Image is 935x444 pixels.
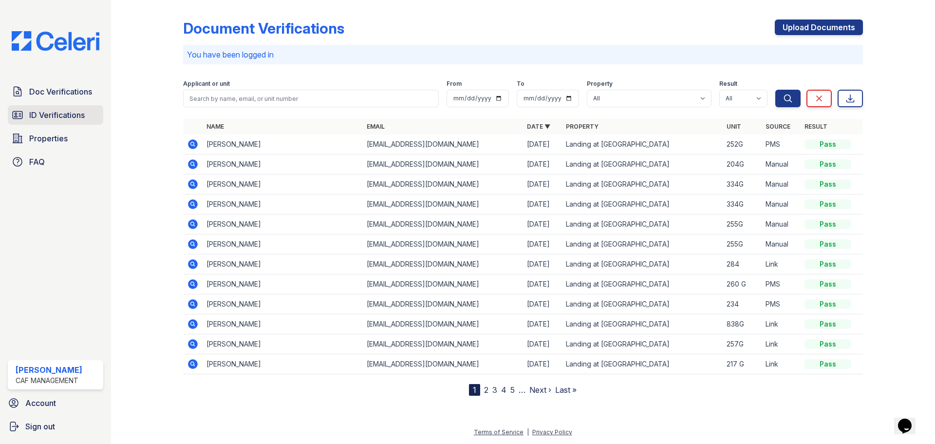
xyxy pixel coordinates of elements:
[523,154,562,174] td: [DATE]
[762,254,801,274] td: Link
[203,274,363,294] td: [PERSON_NAME]
[723,314,762,334] td: 838G
[29,109,85,121] span: ID Verifications
[562,294,722,314] td: Landing at [GEOGRAPHIC_DATA]
[723,234,762,254] td: 255G
[719,80,737,88] label: Result
[16,364,82,376] div: [PERSON_NAME]
[804,199,851,209] div: Pass
[363,154,523,174] td: [EMAIL_ADDRESS][DOMAIN_NAME]
[804,319,851,329] div: Pass
[762,194,801,214] td: Manual
[8,82,103,101] a: Doc Verifications
[562,154,722,174] td: Landing at [GEOGRAPHIC_DATA]
[562,354,722,374] td: Landing at [GEOGRAPHIC_DATA]
[762,135,801,154] td: PMS
[363,135,523,154] td: [EMAIL_ADDRESS][DOMAIN_NAME]
[529,385,551,395] a: Next ›
[469,384,480,396] div: 1
[723,294,762,314] td: 234
[523,334,562,354] td: [DATE]
[206,123,224,130] a: Name
[562,214,722,234] td: Landing at [GEOGRAPHIC_DATA]
[519,384,525,396] span: …
[363,174,523,194] td: [EMAIL_ADDRESS][DOMAIN_NAME]
[527,123,550,130] a: Date ▼
[766,123,790,130] a: Source
[363,254,523,274] td: [EMAIL_ADDRESS][DOMAIN_NAME]
[187,49,859,60] p: You have been logged in
[29,133,68,144] span: Properties
[566,123,598,130] a: Property
[203,174,363,194] td: [PERSON_NAME]
[523,234,562,254] td: [DATE]
[363,274,523,294] td: [EMAIL_ADDRESS][DOMAIN_NAME]
[183,80,230,88] label: Applicant or unit
[555,385,577,395] a: Last »
[4,393,107,413] a: Account
[762,354,801,374] td: Link
[484,385,488,395] a: 2
[723,214,762,234] td: 255G
[29,156,45,168] span: FAQ
[29,86,92,97] span: Doc Verifications
[804,239,851,249] div: Pass
[723,194,762,214] td: 334G
[203,194,363,214] td: [PERSON_NAME]
[523,174,562,194] td: [DATE]
[517,80,524,88] label: To
[25,397,56,409] span: Account
[723,154,762,174] td: 204G
[804,339,851,349] div: Pass
[804,299,851,309] div: Pass
[562,334,722,354] td: Landing at [GEOGRAPHIC_DATA]
[510,385,515,395] a: 5
[523,354,562,374] td: [DATE]
[804,139,851,149] div: Pass
[523,214,562,234] td: [DATE]
[562,135,722,154] td: Landing at [GEOGRAPHIC_DATA]
[723,334,762,354] td: 257G
[804,259,851,269] div: Pass
[4,31,107,51] img: CE_Logo_Blue-a8612792a0a2168367f1c8372b55b34899dd931a85d93a1a3d3e32e68fde9ad4.png
[203,214,363,234] td: [PERSON_NAME]
[203,254,363,274] td: [PERSON_NAME]
[562,314,722,334] td: Landing at [GEOGRAPHIC_DATA]
[587,80,613,88] label: Property
[203,135,363,154] td: [PERSON_NAME]
[474,428,524,436] a: Terms of Service
[203,354,363,374] td: [PERSON_NAME]
[523,294,562,314] td: [DATE]
[762,274,801,294] td: PMS
[8,105,103,125] a: ID Verifications
[804,179,851,189] div: Pass
[523,314,562,334] td: [DATE]
[762,214,801,234] td: Manual
[562,234,722,254] td: Landing at [GEOGRAPHIC_DATA]
[804,159,851,169] div: Pass
[367,123,385,130] a: Email
[25,421,55,432] span: Sign out
[4,417,107,436] a: Sign out
[562,174,722,194] td: Landing at [GEOGRAPHIC_DATA]
[447,80,462,88] label: From
[183,19,344,37] div: Document Verifications
[203,334,363,354] td: [PERSON_NAME]
[363,194,523,214] td: [EMAIL_ADDRESS][DOMAIN_NAME]
[363,214,523,234] td: [EMAIL_ADDRESS][DOMAIN_NAME]
[562,194,722,214] td: Landing at [GEOGRAPHIC_DATA]
[723,354,762,374] td: 217 G
[523,135,562,154] td: [DATE]
[8,129,103,148] a: Properties
[762,294,801,314] td: PMS
[203,234,363,254] td: [PERSON_NAME]
[804,123,827,130] a: Result
[527,428,529,436] div: |
[723,174,762,194] td: 334G
[762,234,801,254] td: Manual
[363,334,523,354] td: [EMAIL_ADDRESS][DOMAIN_NAME]
[203,154,363,174] td: [PERSON_NAME]
[562,254,722,274] td: Landing at [GEOGRAPHIC_DATA]
[562,274,722,294] td: Landing at [GEOGRAPHIC_DATA]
